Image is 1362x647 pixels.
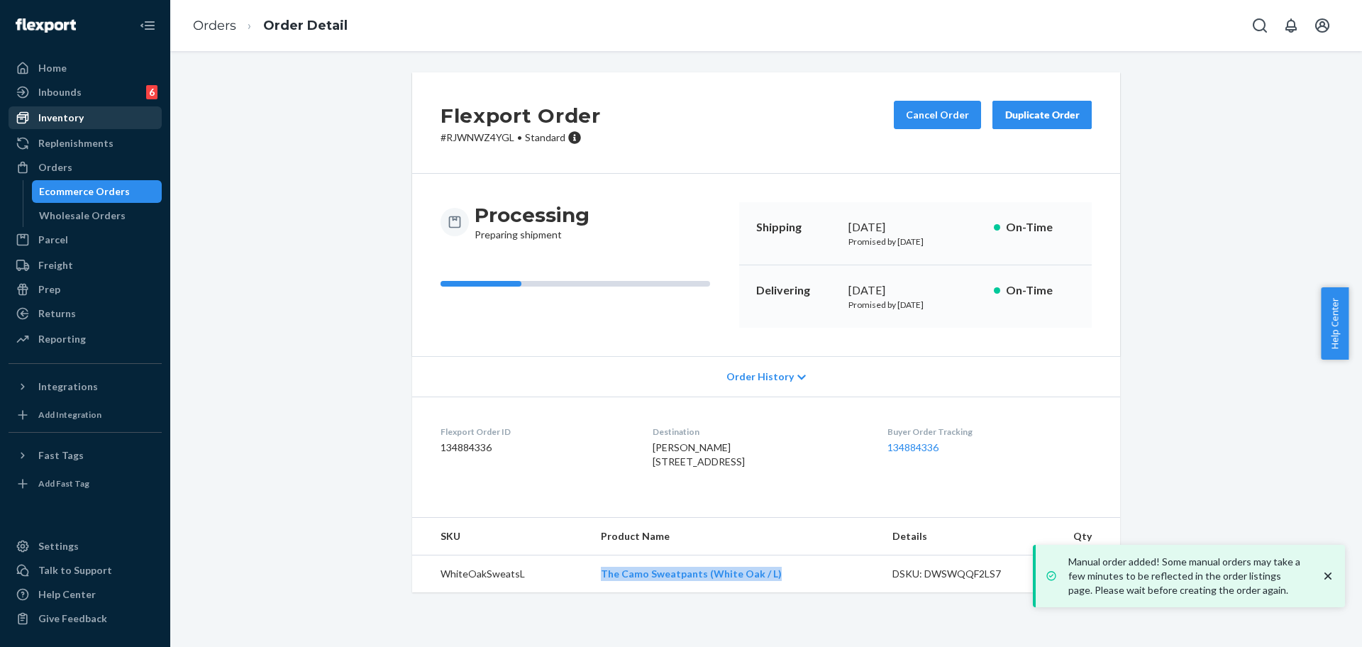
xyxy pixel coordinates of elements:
[441,101,601,131] h2: Flexport Order
[32,180,162,203] a: Ecommerce Orders
[653,426,864,438] dt: Destination
[9,302,162,325] a: Returns
[9,254,162,277] a: Freight
[653,441,745,468] span: [PERSON_NAME] [STREET_ADDRESS]
[9,81,162,104] a: Inbounds6
[133,11,162,40] button: Close Navigation
[38,282,60,297] div: Prep
[601,568,782,580] a: The Camo Sweatpants (White Oak / L)
[1006,219,1075,236] p: On-Time
[881,518,1037,555] th: Details
[146,85,157,99] div: 6
[412,555,589,593] td: WhiteOakSweatsL
[9,156,162,179] a: Orders
[38,539,79,553] div: Settings
[1321,569,1335,583] svg: close toast
[9,375,162,398] button: Integrations
[9,278,162,301] a: Prep
[38,85,82,99] div: Inbounds
[1246,11,1274,40] button: Open Search Box
[9,444,162,467] button: Fast Tags
[992,101,1092,129] button: Duplicate Order
[756,282,837,299] p: Delivering
[38,477,89,490] div: Add Fast Tag
[9,535,162,558] a: Settings
[38,380,98,394] div: Integrations
[9,583,162,606] a: Help Center
[9,57,162,79] a: Home
[848,236,982,248] p: Promised by [DATE]
[848,219,982,236] div: [DATE]
[193,18,236,33] a: Orders
[38,612,107,626] div: Give Feedback
[39,209,126,223] div: Wholesale Orders
[1321,287,1349,360] button: Help Center
[1006,282,1075,299] p: On-Time
[1037,518,1120,555] th: Qty
[38,258,73,272] div: Freight
[9,328,162,350] a: Reporting
[263,18,348,33] a: Order Detail
[441,441,630,455] dd: 134884336
[182,5,359,47] ol: breadcrumbs
[9,607,162,630] button: Give Feedback
[38,332,86,346] div: Reporting
[894,101,981,129] button: Cancel Order
[9,404,162,426] a: Add Integration
[38,409,101,421] div: Add Integration
[1068,555,1307,597] p: Manual order added! Some manual orders may take a few minutes to be reflected in the order listin...
[475,202,589,242] div: Preparing shipment
[38,306,76,321] div: Returns
[589,518,881,555] th: Product Name
[475,202,589,228] h3: Processing
[892,567,1026,581] div: DSKU: DWSWQQF2LS7
[9,106,162,129] a: Inventory
[1277,11,1305,40] button: Open notifications
[756,219,837,236] p: Shipping
[726,370,794,384] span: Order History
[38,136,113,150] div: Replenishments
[38,448,84,463] div: Fast Tags
[16,18,76,33] img: Flexport logo
[38,61,67,75] div: Home
[9,472,162,495] a: Add Fast Tag
[9,559,162,582] a: Talk to Support
[441,426,630,438] dt: Flexport Order ID
[38,233,68,247] div: Parcel
[441,131,601,145] p: # RJWNWZ4YGL
[38,111,84,125] div: Inventory
[848,299,982,311] p: Promised by [DATE]
[38,587,96,602] div: Help Center
[38,563,112,577] div: Talk to Support
[1004,108,1080,122] div: Duplicate Order
[39,184,130,199] div: Ecommerce Orders
[517,131,522,143] span: •
[9,228,162,251] a: Parcel
[9,132,162,155] a: Replenishments
[887,441,939,453] a: 134884336
[32,204,162,227] a: Wholesale Orders
[412,518,589,555] th: SKU
[38,160,72,175] div: Orders
[887,426,1092,438] dt: Buyer Order Tracking
[1308,11,1336,40] button: Open account menu
[848,282,982,299] div: [DATE]
[525,131,565,143] span: Standard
